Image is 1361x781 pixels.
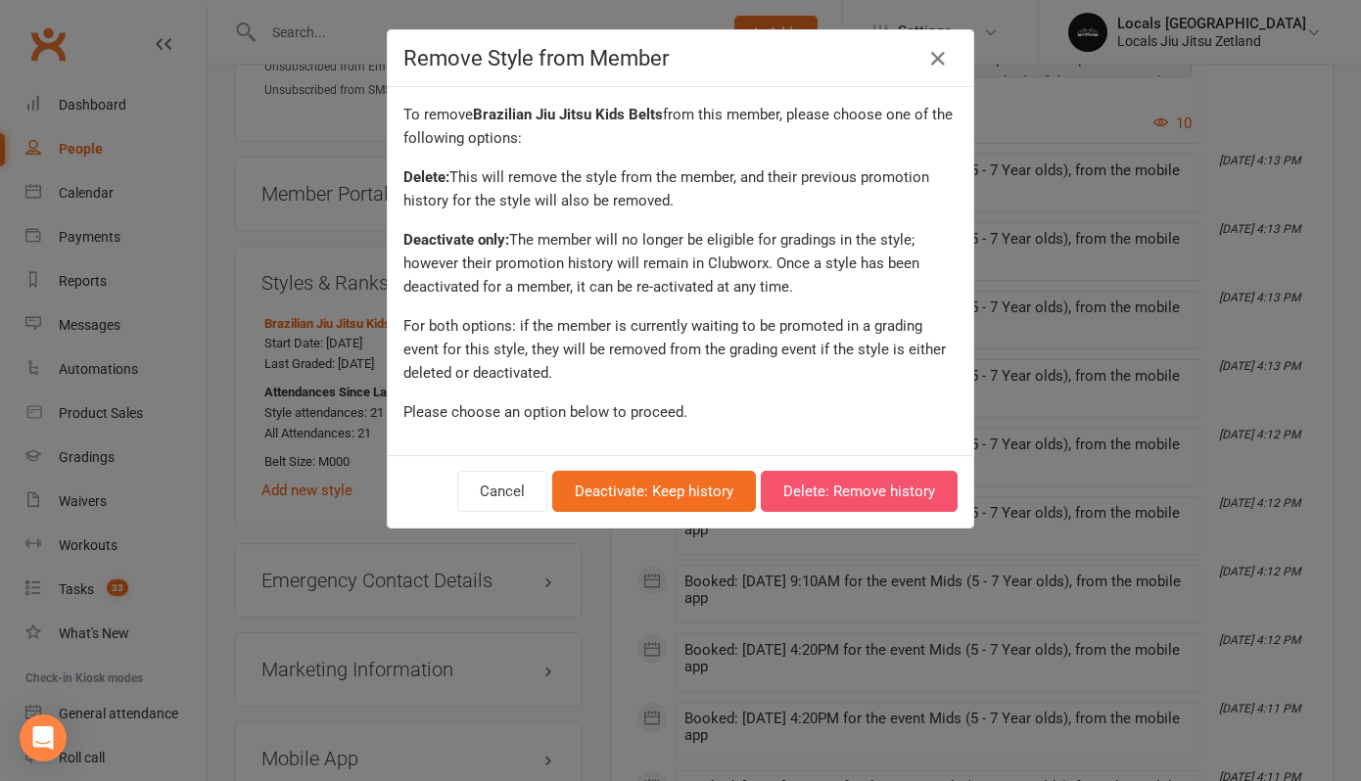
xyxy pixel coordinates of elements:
[403,168,449,186] strong: Delete:
[457,471,547,512] button: Cancel
[403,165,958,212] div: This will remove the style from the member, and their previous promotion history for the style wi...
[922,43,954,74] a: Close
[761,471,958,512] button: Delete: Remove history
[403,231,509,249] strong: Deactivate only:
[403,46,958,70] h4: Remove Style from Member
[473,106,663,123] strong: Brazilian Jiu Jitsu Kids Belts
[552,471,756,512] button: Deactivate: Keep history
[403,314,958,385] div: For both options: if the member is currently waiting to be promoted in a grading event for this s...
[403,103,958,150] div: To remove from this member, please choose one of the following options:
[403,228,958,299] div: The member will no longer be eligible for gradings in the style; however their promotion history ...
[20,714,67,761] div: Open Intercom Messenger
[403,400,958,424] div: Please choose an option below to proceed.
